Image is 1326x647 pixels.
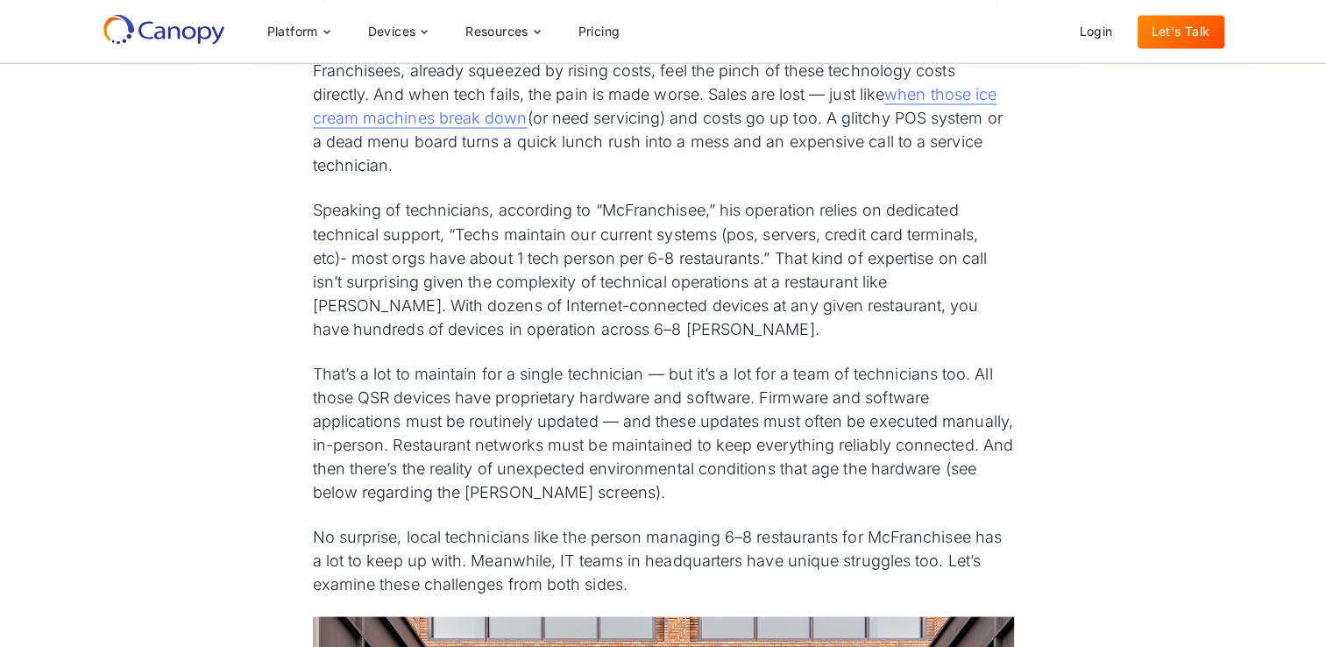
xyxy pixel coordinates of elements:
p: Franchisees, already squeezed by rising costs, feel the pinch of these technology costs directly.... [313,59,1014,177]
p: Speaking of technicians, according to “McFranchisee,” his operation relies on dedicated technical... [313,198,1014,340]
div: Platform [253,14,344,49]
div: Devices [368,25,416,38]
div: Platform [267,25,318,38]
div: Devices [354,14,442,49]
a: Login [1066,15,1127,48]
a: when those ice cream machines break down [313,85,997,128]
p: That’s a lot to maintain for a single technician — but it’s a lot for a team of technicians too. ... [313,361,1014,503]
p: No surprise, local technicians like the person managing 6–8 restaurants for McFranchisee has a lo... [313,524,1014,595]
div: Resources [465,25,528,38]
a: Let's Talk [1138,15,1224,48]
a: Pricing [564,15,635,48]
div: Resources [451,14,553,49]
